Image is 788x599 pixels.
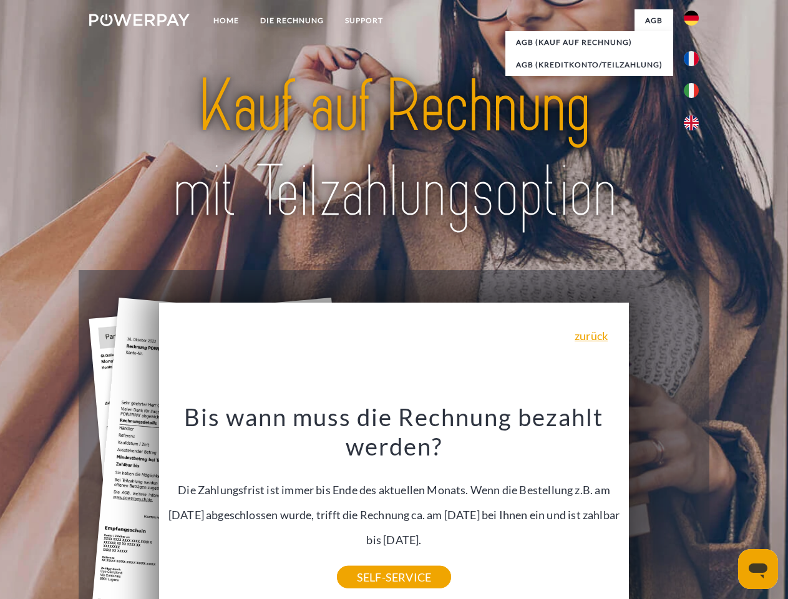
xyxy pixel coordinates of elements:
[738,549,778,589] iframe: Schaltfläche zum Öffnen des Messaging-Fensters
[575,330,608,341] a: zurück
[167,402,622,577] div: Die Zahlungsfrist ist immer bis Ende des aktuellen Monats. Wenn die Bestellung z.B. am [DATE] abg...
[684,83,699,98] img: it
[203,9,250,32] a: Home
[119,60,669,239] img: title-powerpay_de.svg
[684,51,699,66] img: fr
[337,566,451,588] a: SELF-SERVICE
[684,11,699,26] img: de
[167,402,622,462] h3: Bis wann muss die Rechnung bezahlt werden?
[334,9,394,32] a: SUPPORT
[505,54,673,76] a: AGB (Kreditkonto/Teilzahlung)
[635,9,673,32] a: agb
[684,115,699,130] img: en
[89,14,190,26] img: logo-powerpay-white.svg
[250,9,334,32] a: DIE RECHNUNG
[505,31,673,54] a: AGB (Kauf auf Rechnung)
